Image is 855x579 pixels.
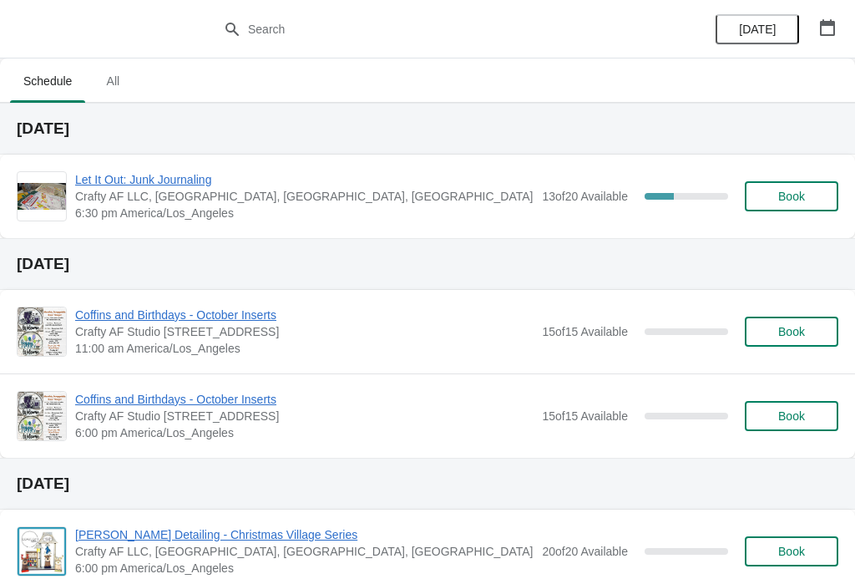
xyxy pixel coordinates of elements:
span: Coffins and Birthdays - October Inserts [75,307,534,323]
span: Let It Out: Junk Journaling [75,171,534,188]
span: 6:30 pm America/Los_Angeles [75,205,534,221]
h2: [DATE] [17,475,838,492]
span: 15 of 15 Available [542,409,628,423]
img: Let It Out: Junk Journaling | Crafty AF LLC, South Tacoma Way, Tacoma, WA, USA | 6:30 pm America/... [18,183,66,211]
span: Book [778,545,805,558]
span: [PERSON_NAME] Detailing - Christmas Village Series [75,526,534,543]
span: 13 of 20 Available [542,190,628,203]
img: Coffins and Birthdays - October Inserts | Crafty AF Studio 5442 S. Tacoma Way, Tacoma WA 98409 | ... [18,392,66,440]
span: Crafty AF LLC, [GEOGRAPHIC_DATA], [GEOGRAPHIC_DATA], [GEOGRAPHIC_DATA] [75,543,534,560]
button: Book [745,536,838,566]
button: Book [745,317,838,347]
span: Book [778,325,805,338]
img: Dasher's Detailing - Christmas Village Series | Crafty AF LLC, Pacific Avenue South, Tacoma, WA, ... [18,527,66,576]
span: Crafty AF Studio [STREET_ADDRESS] [75,408,534,424]
span: [DATE] [739,23,776,36]
button: Book [745,401,838,431]
h2: [DATE] [17,256,838,272]
span: 6:00 pm America/Los_Angeles [75,560,534,576]
img: Coffins and Birthdays - October Inserts | Crafty AF Studio 5442 S. Tacoma Way, Tacoma WA 98409 | ... [18,307,66,356]
span: Crafty AF Studio [STREET_ADDRESS] [75,323,534,340]
span: Schedule [10,66,85,96]
span: 6:00 pm America/Los_Angeles [75,424,534,441]
span: All [92,66,134,96]
span: Coffins and Birthdays - October Inserts [75,391,534,408]
span: Book [778,409,805,423]
span: Book [778,190,805,203]
input: Search [247,14,641,44]
h2: [DATE] [17,120,838,137]
button: Book [745,181,838,211]
span: 11:00 am America/Los_Angeles [75,340,534,357]
span: 20 of 20 Available [542,545,628,558]
span: 15 of 15 Available [542,325,628,338]
button: [DATE] [716,14,799,44]
span: Crafty AF LLC, [GEOGRAPHIC_DATA], [GEOGRAPHIC_DATA], [GEOGRAPHIC_DATA] [75,188,534,205]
